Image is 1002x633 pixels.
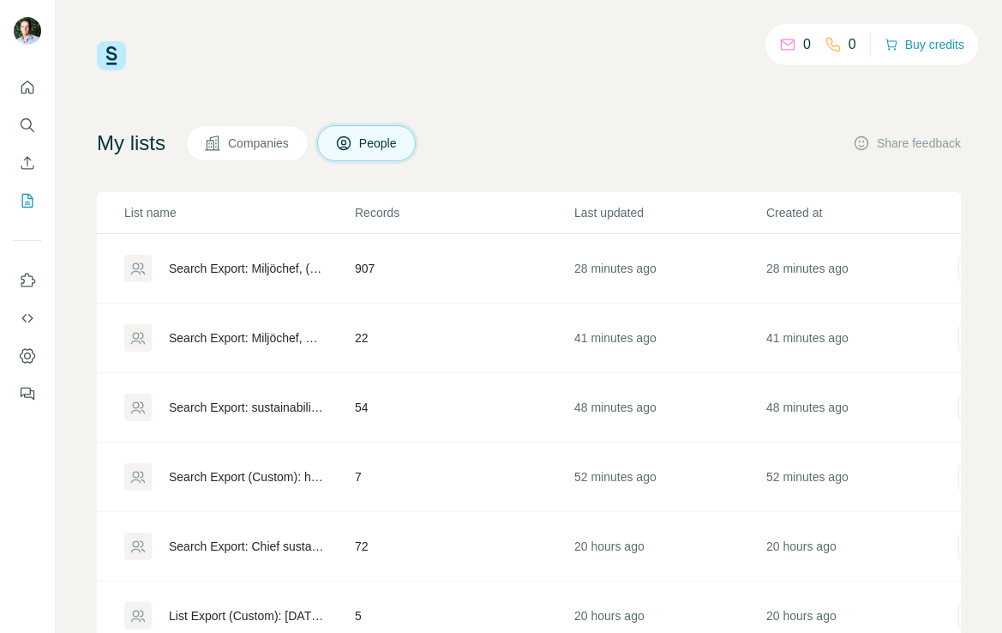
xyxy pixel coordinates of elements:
[573,373,765,443] td: 48 minutes ago
[97,41,126,70] img: Surfe Logo
[169,329,326,347] div: Search Export: Miljöchef, Milj%C3%B6chef, MIlj%C3%B6ansvarig, H%C3%A5llbarhetschef, H%C3%A5llbarh...
[97,130,165,157] h4: My lists
[14,17,41,45] img: Avatar
[14,303,41,334] button: Use Surfe API
[124,204,353,221] p: List name
[169,260,326,277] div: Search Export: Miljöchef, ("hållbarhet" OR "hållbarhetschef" OR "hållbarhetsansvarig" OR "hållbar...
[169,538,326,555] div: Search Export: Chief sustainability officer, Chief Sustainability Officer, [GEOGRAPHIC_DATA], 1st...
[958,463,986,491] button: actions
[14,378,41,409] button: Feedback
[169,399,326,416] div: Search Export: sustainability manager, Chief Sustainability Officer, [GEOGRAPHIC_DATA], 1st degre...
[958,255,986,282] button: actions
[958,324,986,352] button: actions
[573,234,765,304] td: 28 minutes ago
[14,185,41,216] button: My lists
[573,443,765,512] td: 52 minutes ago
[958,533,986,560] button: actions
[803,34,811,55] p: 0
[574,204,765,221] p: Last updated
[765,443,957,512] td: 52 minutes ago
[354,373,573,443] td: 54
[765,512,957,582] td: 20 hours ago
[14,341,41,371] button: Dashboard
[354,304,573,373] td: 22
[14,148,41,178] button: Enrich CSV
[228,135,291,152] span: Companies
[958,602,986,630] button: actions
[14,72,41,103] button: Quick start
[958,394,986,421] button: actions
[354,234,573,304] td: 907
[354,443,573,512] td: 7
[169,607,326,624] div: List Export (Custom): [DATE] 14:49
[14,110,41,141] button: Search
[853,135,961,152] button: Share feedback
[766,204,957,221] p: Created at
[573,512,765,582] td: 20 hours ago
[765,234,957,304] td: 28 minutes ago
[885,33,964,57] button: Buy credits
[765,373,957,443] td: 48 minutes ago
[169,468,326,485] div: Search Export (Custom): h%25C3%25A5llbarhetsansvarig - [DATE] 10:20
[354,512,573,582] td: 72
[355,204,573,221] p: Records
[359,135,399,152] span: People
[849,34,856,55] p: 0
[765,304,957,373] td: 41 minutes ago
[14,265,41,296] button: Use Surfe on LinkedIn
[573,304,765,373] td: 41 minutes ago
